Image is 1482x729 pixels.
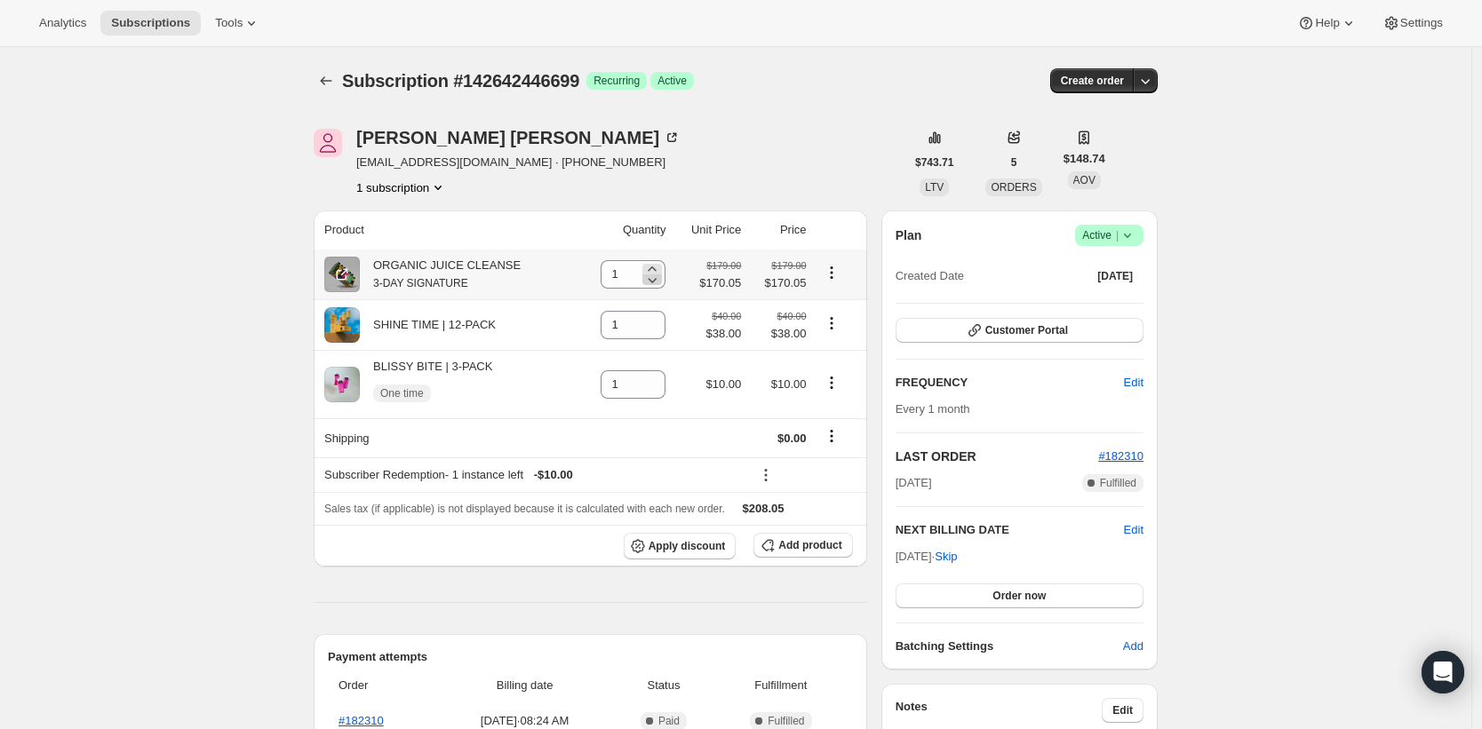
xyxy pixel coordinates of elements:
button: Order now [896,583,1143,608]
span: Every 1 month [896,402,970,416]
span: [DATE] [896,474,932,492]
small: $179.00 [706,260,741,271]
button: Settings [1372,11,1454,36]
small: $179.00 [771,260,806,271]
span: Created Date [896,267,964,285]
span: Settings [1400,16,1443,30]
button: Help [1287,11,1367,36]
button: Apply discount [624,533,737,559]
span: LTV [925,181,944,194]
h2: LAST ORDER [896,448,1099,465]
span: Skip [935,548,957,566]
button: Analytics [28,11,97,36]
span: Add product [778,538,841,552]
span: $208.05 [743,502,785,515]
button: Create order [1050,68,1135,93]
h6: Batching Settings [896,638,1123,655]
th: Product [314,210,578,250]
span: - $10.00 [534,466,573,484]
span: $170.05 [699,274,741,292]
button: Subscriptions [100,11,201,36]
span: Subscriptions [111,16,190,30]
button: Skip [924,543,968,571]
button: #182310 [1098,448,1143,465]
div: Subscriber Redemption - 1 instance left [324,466,741,484]
button: 5 [1000,150,1028,175]
h2: NEXT BILLING DATE [896,521,1124,539]
span: Analytics [39,16,86,30]
span: [EMAIL_ADDRESS][DOMAIN_NAME] · [PHONE_NUMBER] [356,154,681,171]
span: Fulfillment [720,677,842,694]
span: Active [657,74,687,88]
span: Tools [215,16,243,30]
span: Fulfilled [1100,476,1136,490]
span: $38.00 [752,325,806,343]
h2: Plan [896,226,922,244]
span: $38.00 [706,325,742,343]
span: Status [618,677,709,694]
span: Help [1315,16,1339,30]
span: [DATE] · [896,550,958,563]
span: $10.00 [706,377,742,391]
span: Apply discount [649,539,726,553]
a: #182310 [339,714,384,727]
span: Add [1123,638,1143,655]
button: Tools [204,11,271,36]
button: Product actions [356,178,447,196]
span: [DATE] [1097,269,1133,283]
a: #182310 [1098,449,1143,463]
span: Subscription #142642446699 [342,71,579,91]
button: Customer Portal [896,318,1143,343]
th: Shipping [314,418,578,457]
small: $40.00 [712,311,741,321]
small: 3-DAY SIGNATURE [373,277,468,289]
th: Price [746,210,811,250]
button: Shipping actions [817,426,846,446]
h2: Payment attempts [328,648,853,666]
th: Quantity [578,210,672,250]
span: Active [1082,226,1136,244]
span: $148.74 [1064,150,1105,168]
span: Traci Pelton [314,129,342,157]
h2: FREQUENCY [896,374,1124,392]
span: Paid [658,714,680,728]
span: Edit [1124,374,1143,392]
span: Customer Portal [985,323,1068,337]
span: $170.05 [752,274,806,292]
img: product img [324,367,360,402]
div: SHINE TIME | 12-PACK [360,316,496,334]
span: 5 [1011,155,1017,170]
span: Billing date [442,677,608,694]
img: product img [324,307,360,343]
span: $743.71 [915,155,953,170]
span: One time [380,386,424,400]
button: Edit [1124,521,1143,539]
button: Add product [753,533,852,558]
div: [PERSON_NAME] [PERSON_NAME] [356,129,681,147]
span: Fulfilled [768,714,804,728]
span: Order now [992,589,1046,603]
button: Product actions [817,263,846,282]
button: [DATE] [1087,264,1143,289]
button: Edit [1113,368,1154,397]
div: BLISSY BITE | 3-PACK [360,358,492,411]
div: ORGANIC JUICE CLEANSE [360,257,521,292]
button: $743.71 [904,150,964,175]
span: $0.00 [777,432,807,445]
button: Product actions [817,313,846,333]
button: Edit [1102,698,1143,723]
button: Product actions [817,373,846,392]
div: Open Intercom Messenger [1422,651,1464,693]
span: Create order [1061,74,1124,88]
span: AOV [1073,174,1096,186]
span: Sales tax (if applicable) is not displayed because it is calculated with each new order. [324,503,725,515]
span: Recurring [594,74,640,88]
img: product img [324,257,360,292]
span: | [1116,228,1119,242]
th: Order [328,666,436,705]
span: ORDERS [991,181,1036,194]
h3: Notes [896,698,1103,723]
span: $10.00 [771,377,807,391]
